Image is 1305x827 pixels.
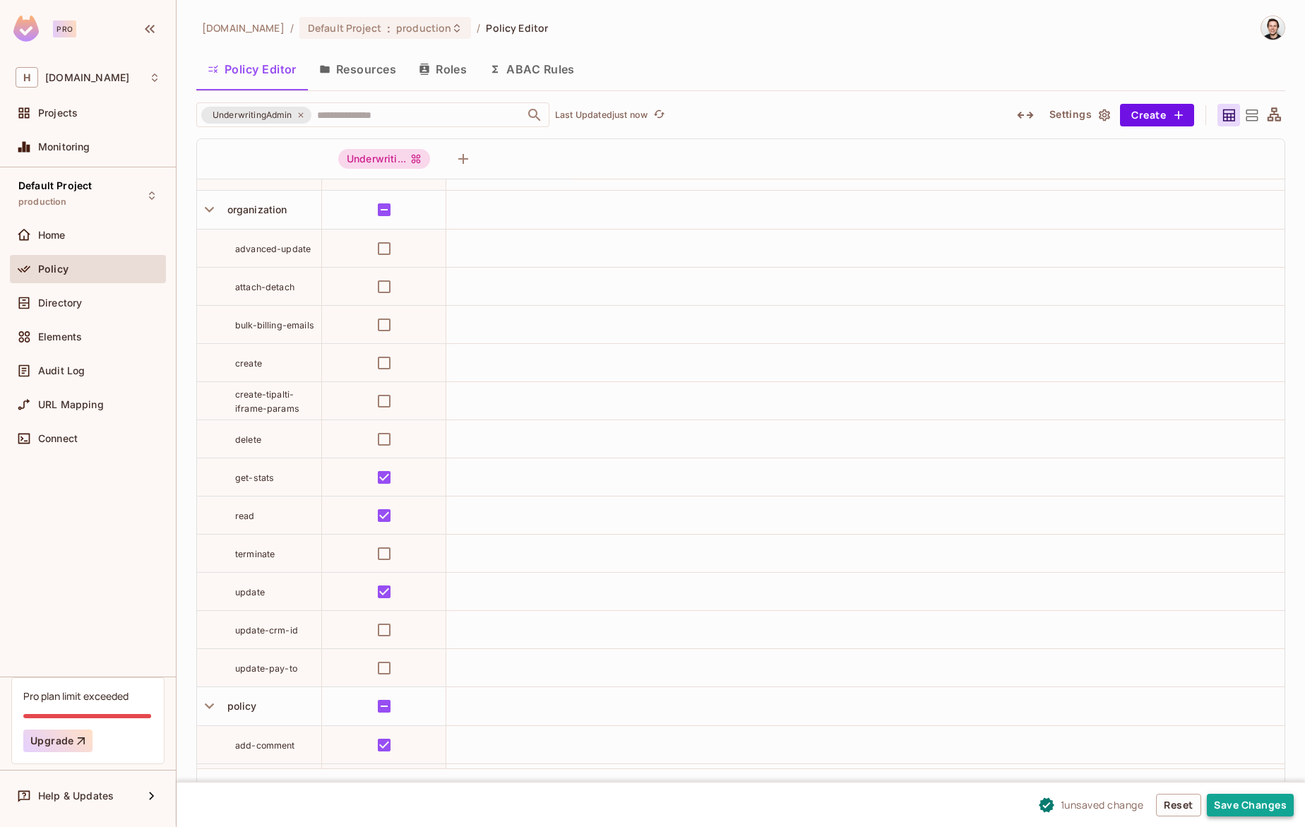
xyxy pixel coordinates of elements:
[1061,797,1144,812] span: 1 unsaved change
[1120,104,1194,126] button: Create
[23,689,129,703] div: Pro plan limit exceeded
[222,700,257,712] span: policy
[338,149,430,169] div: Underwriti...
[235,434,261,445] span: delete
[38,331,82,343] span: Elements
[38,263,68,275] span: Policy
[235,472,274,483] span: get-stats
[235,244,311,254] span: advanced-update
[201,107,311,124] div: UnderwritingAdmin
[235,625,298,636] span: update-crm-id
[653,108,665,122] span: refresh
[1044,104,1114,126] button: Settings
[38,107,78,119] span: Projects
[204,108,301,122] span: UnderwritingAdmin
[308,21,381,35] span: Default Project
[650,107,667,124] button: refresh
[18,196,67,208] span: production
[338,149,430,169] span: UnderwritingAdmin
[13,16,39,42] img: SReyMgAAAABJRU5ErkJggg==
[555,109,648,121] p: Last Updated just now
[477,21,480,35] li: /
[196,52,308,87] button: Policy Editor
[1261,16,1285,40] img: Daniel Wilborn
[386,23,391,34] span: :
[202,21,285,35] span: the active workspace
[38,230,66,241] span: Home
[235,358,262,369] span: create
[235,663,297,674] span: update-pay-to
[235,587,265,597] span: update
[235,549,275,559] span: terminate
[396,21,451,35] span: production
[45,72,129,83] span: Workspace: honeycombinsurance.com
[525,105,544,125] button: Open
[235,740,295,751] span: add-comment
[407,52,478,87] button: Roles
[290,21,294,35] li: /
[38,433,78,444] span: Connect
[38,790,114,802] span: Help & Updates
[23,730,93,752] button: Upgrade
[486,21,548,35] span: Policy Editor
[235,389,299,414] span: create-tipalti-iframe-params
[235,511,255,521] span: read
[38,399,104,410] span: URL Mapping
[1156,794,1201,816] button: Reset
[308,52,407,87] button: Resources
[38,365,85,376] span: Audit Log
[222,203,287,215] span: organization
[53,20,76,37] div: Pro
[1207,794,1294,816] button: Save Changes
[38,297,82,309] span: Directory
[478,52,586,87] button: ABAC Rules
[235,320,314,331] span: bulk-billing-emails
[18,180,92,191] span: Default Project
[16,67,38,88] span: H
[648,107,667,124] span: Refresh is not available in edit mode.
[235,282,294,292] span: attach-detach
[38,141,90,153] span: Monitoring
